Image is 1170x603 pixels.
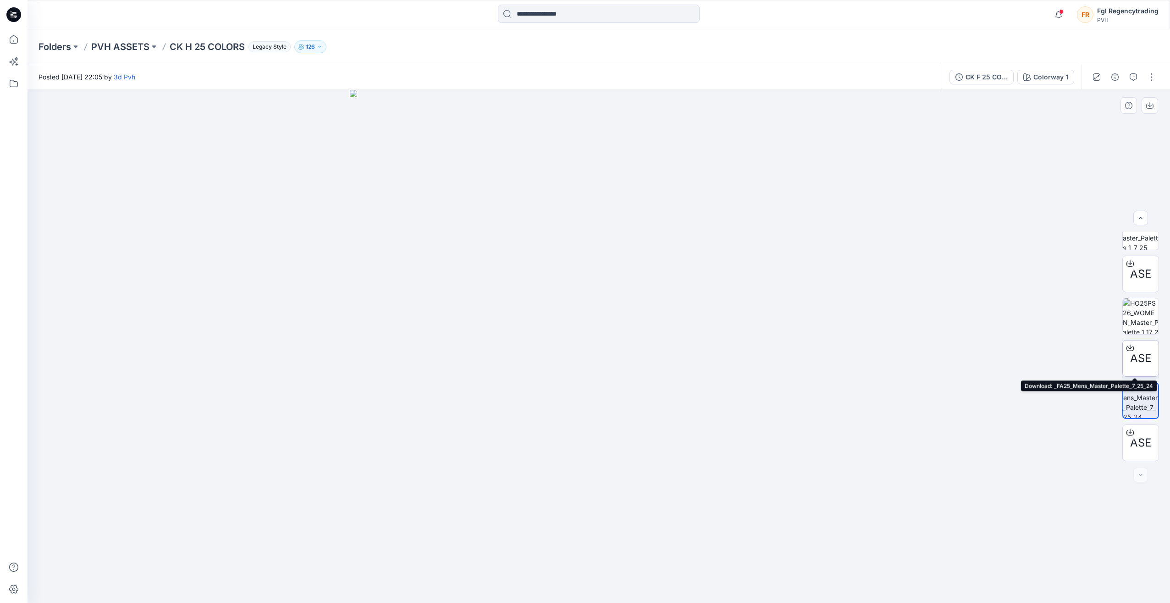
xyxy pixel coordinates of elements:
[1097,6,1159,17] div: Fgl Regencytrading
[1130,435,1151,451] span: ASE
[248,41,291,52] span: Legacy Style
[91,40,149,53] a: PVH ASSETS
[1130,266,1151,282] span: ASE
[1130,350,1151,367] span: ASE
[39,72,135,82] span: Posted [DATE] 22:05 by
[1033,72,1068,82] div: Colorway 1
[350,90,848,603] img: eyJhbGciOiJIUzI1NiIsImtpZCI6IjAiLCJzbHQiOiJzZXMiLCJ0eXAiOiJKV1QifQ.eyJkYXRhIjp7InR5cGUiOiJzdG9yYW...
[966,72,1008,82] div: CK F 25 COLORS
[1077,6,1093,23] div: FR
[1123,298,1159,334] img: HO25PS26_WOMEN_Master_Palette_1_17_25
[294,40,326,53] button: 126
[245,40,291,53] button: Legacy Style
[1097,17,1159,23] div: PVH
[1123,214,1159,250] img: _HO25PS26_MEN_Master_Palette_1_7_25
[170,40,245,53] p: CK H 25 COLORS
[39,40,71,53] a: Folders
[306,42,315,52] p: 126
[1123,383,1158,418] img: _FA25_Mens_Master_Palette_7_25_24
[949,70,1014,84] button: CK F 25 COLORS
[1108,70,1122,84] button: Details
[1017,70,1074,84] button: Colorway 1
[114,73,135,81] a: 3d Pvh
